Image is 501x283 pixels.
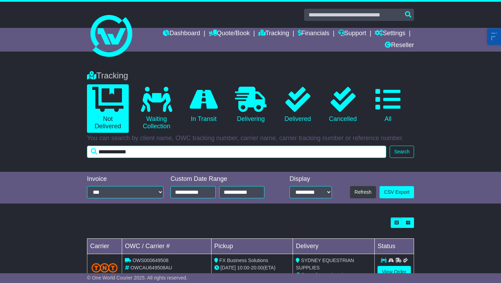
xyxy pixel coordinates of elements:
a: View Order [377,266,411,278]
button: Search [390,146,414,158]
a: Waiting Collection [136,84,177,133]
button: Refresh [350,186,376,198]
a: Support [338,28,366,40]
p: You can search by client name, OWC tracking number, carrier name, carrier tracking number or refe... [87,135,414,142]
a: Delivering [230,84,272,125]
a: Settings [375,28,405,40]
div: Display [289,175,332,183]
span: OWCAU649508AU [130,265,172,270]
a: Reseller [385,40,414,52]
a: CSV Export [380,186,414,198]
a: All [369,84,407,125]
a: Tracking [259,28,289,40]
span: [DATE] [221,265,236,270]
div: Custom Date Range [170,175,275,183]
div: - (ETA) [214,264,290,271]
span: FX Business Solutions [220,258,268,263]
img: TNT_Domestic.png [92,263,118,273]
a: Delivered [279,84,317,125]
div: Tracking [83,71,417,81]
a: Cancelled [324,84,362,125]
span: [DATE] [302,272,317,278]
span: © One World Courier 2025. All rights reserved. [87,275,188,281]
span: 17:00 [319,272,331,278]
td: Delivery [293,239,375,254]
a: Dashboard [163,28,200,40]
span: OWS000649508 [133,258,169,263]
a: Not Delivered [87,84,129,133]
div: Invoice [87,175,164,183]
span: 10:00 [237,265,249,270]
span: SYDNEY EQUESTRIAN SUPPLIES [296,258,354,270]
td: Status [375,239,414,254]
td: Pickup [211,239,293,254]
a: In Transit [184,84,223,125]
div: (ETA) [296,271,372,279]
td: Carrier [87,239,122,254]
a: Financials [298,28,329,40]
a: Quote/Book [209,28,250,40]
td: OWC / Carrier # [122,239,212,254]
span: 20:00 [251,265,263,270]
